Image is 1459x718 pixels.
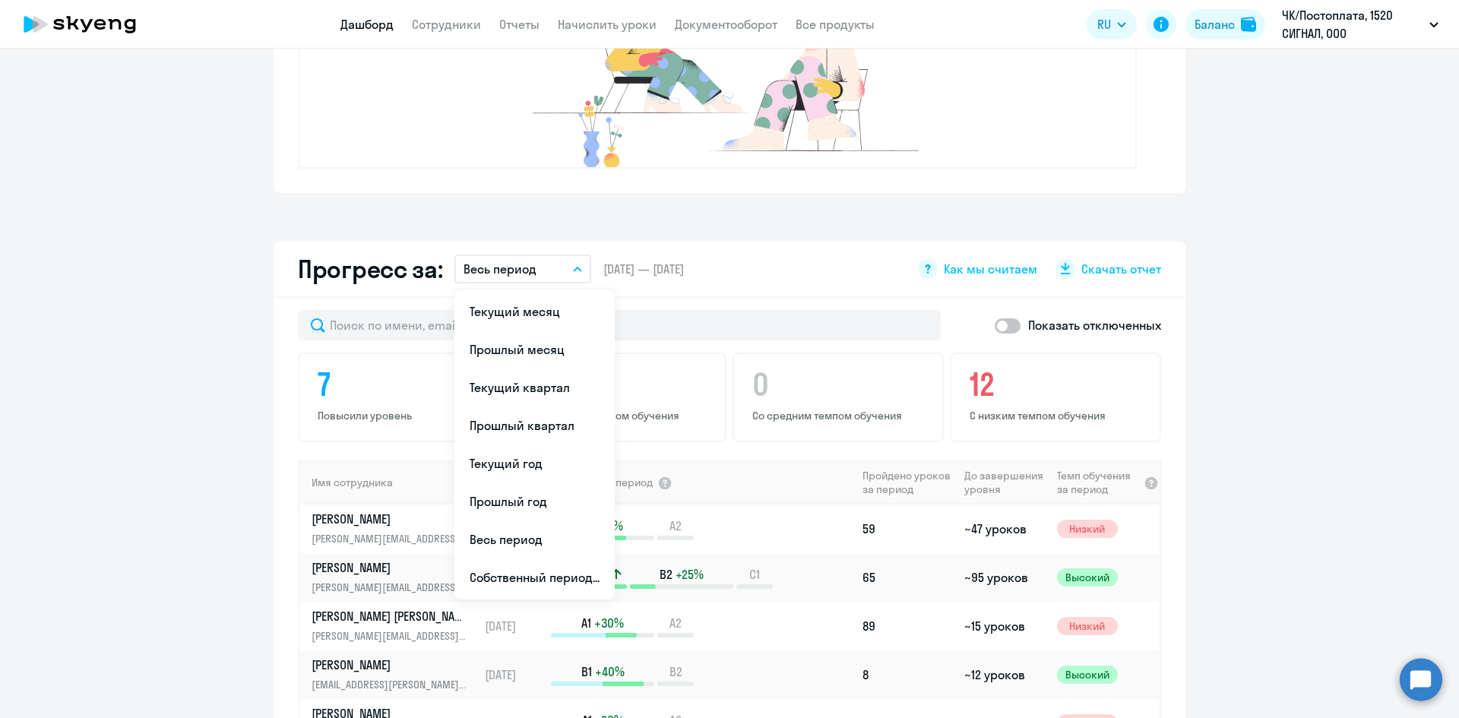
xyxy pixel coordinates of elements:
span: Как мы считаем [944,261,1037,277]
span: Темп обучения за период [1057,469,1139,496]
td: 89 [856,602,958,650]
span: C1 [749,566,760,583]
img: balance [1241,17,1256,32]
button: Балансbalance [1185,9,1265,40]
span: +40% [595,663,625,680]
span: Высокий [1057,568,1118,587]
span: [DATE] — [DATE] [603,261,684,277]
button: ЧК/Постоплата, 1520 СИГНАЛ, ООО [1274,6,1446,43]
button: RU [1087,9,1137,40]
a: [PERSON_NAME][PERSON_NAME][EMAIL_ADDRESS][DOMAIN_NAME] [312,511,478,547]
a: Дашборд [340,17,394,32]
a: Отчеты [499,17,540,32]
a: Документооборот [675,17,777,32]
p: [PERSON_NAME][EMAIL_ADDRESS][DOMAIN_NAME] [312,579,468,596]
th: До завершения уровня [958,460,1050,504]
h2: Прогресс за: [298,254,442,284]
span: B2 [660,566,673,583]
td: [DATE] [479,650,549,699]
span: A1 [581,615,591,631]
span: A2 [669,517,682,534]
span: B1 [581,663,592,680]
p: [PERSON_NAME] [PERSON_NAME] [312,608,468,625]
input: Поиск по имени, email, продукту или статусу [298,310,941,340]
button: Весь период [454,255,591,283]
a: [PERSON_NAME][EMAIL_ADDRESS][PERSON_NAME][DOMAIN_NAME] [312,656,478,693]
p: [PERSON_NAME][EMAIL_ADDRESS][DOMAIN_NAME] [312,628,468,644]
span: Высокий [1057,666,1118,684]
span: B2 [669,663,682,680]
p: Повысили уровень [318,409,494,422]
span: +30% [594,615,624,631]
h4: 8 [535,366,711,403]
p: [EMAIL_ADDRESS][PERSON_NAME][DOMAIN_NAME] [312,676,468,693]
td: 59 [856,504,958,553]
td: 8 [856,650,958,699]
span: RU [1097,15,1111,33]
div: Баланс [1195,15,1235,33]
span: Скачать отчет [1081,261,1161,277]
p: [PERSON_NAME] [312,656,468,673]
th: Пройдено уроков за период [856,460,958,504]
span: Низкий [1057,520,1118,538]
a: [PERSON_NAME] [PERSON_NAME][PERSON_NAME][EMAIL_ADDRESS][DOMAIN_NAME] [312,608,478,644]
h4: 12 [970,366,1146,403]
a: Сотрудники [412,17,481,32]
span: +25% [676,566,704,583]
td: ~15 уроков [958,602,1050,650]
td: 65 [856,553,958,602]
th: Имя сотрудника [299,460,479,504]
td: ~12 уроков [958,650,1050,699]
a: [PERSON_NAME][PERSON_NAME][EMAIL_ADDRESS][DOMAIN_NAME] [312,559,478,596]
td: ~95 уроков [958,553,1050,602]
p: [PERSON_NAME] [312,559,468,576]
p: С высоким темпом обучения [535,409,711,422]
span: A2 [669,615,682,631]
p: [PERSON_NAME][EMAIL_ADDRESS][DOMAIN_NAME] [312,530,468,547]
p: Весь период [464,260,536,278]
h4: 7 [318,366,494,403]
p: [PERSON_NAME] [312,511,468,527]
ul: RU [454,289,615,599]
p: Показать отключенных [1028,316,1161,334]
td: ~47 уроков [958,504,1050,553]
p: ЧК/Постоплата, 1520 СИГНАЛ, ООО [1282,6,1423,43]
span: Низкий [1057,617,1118,635]
td: [DATE] [479,602,549,650]
a: Все продукты [796,17,875,32]
p: С низким темпом обучения [970,409,1146,422]
a: Начислить уроки [558,17,657,32]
